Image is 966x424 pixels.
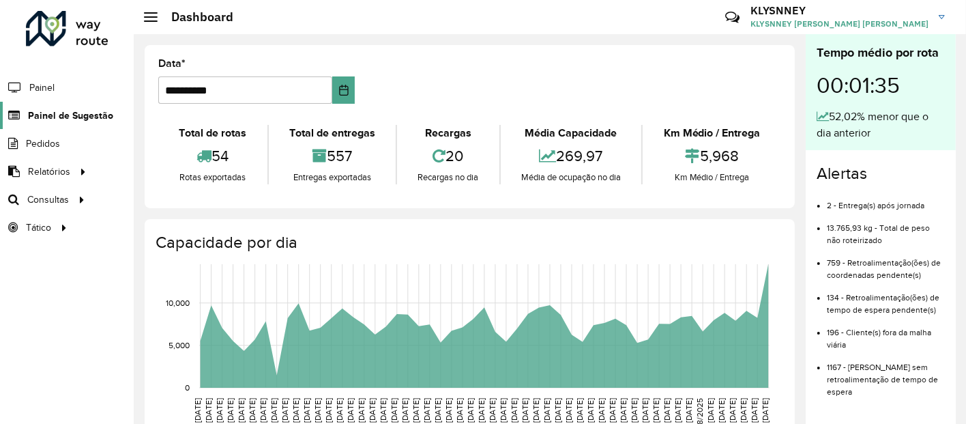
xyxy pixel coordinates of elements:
text: [DATE] [717,398,726,423]
text: [DATE] [193,398,202,423]
h4: Alertas [817,164,945,184]
div: 5,968 [646,141,778,171]
div: Km Médio / Entrega [646,171,778,184]
text: [DATE] [291,398,300,423]
text: [DATE] [630,398,639,423]
text: [DATE] [302,398,311,423]
div: Média Capacidade [504,125,639,141]
text: [DATE] [280,398,289,423]
span: Painel de Sugestão [28,109,113,123]
text: [DATE] [313,398,322,423]
text: [DATE] [619,398,628,423]
text: [DATE] [531,398,540,423]
li: 2 - Entrega(s) após jornada [827,189,945,212]
div: Recargas no dia [400,171,496,184]
h3: KLYSNNEY [750,4,928,17]
text: [DATE] [215,398,224,423]
div: Total de entregas [272,125,393,141]
div: Total de rotas [162,125,264,141]
div: Tempo médio por rota [817,44,945,62]
text: [DATE] [608,398,617,423]
text: [DATE] [706,398,715,423]
div: Km Médio / Entrega [646,125,778,141]
text: [DATE] [379,398,387,423]
text: [DATE] [324,398,333,423]
li: 1167 - [PERSON_NAME] sem retroalimentação de tempo de espera [827,351,945,398]
div: Rotas exportadas [162,171,264,184]
text: 5,000 [169,341,190,350]
span: Consultas [27,193,69,207]
div: 00:01:35 [817,62,945,109]
text: [DATE] [357,398,366,423]
text: [DATE] [652,398,660,423]
text: [DATE] [422,398,431,423]
div: 20 [400,141,496,171]
text: [DATE] [237,398,246,423]
text: [DATE] [433,398,442,423]
text: [DATE] [477,398,486,423]
div: 269,97 [504,141,639,171]
li: 759 - Retroalimentação(ões) de coordenadas pendente(s) [827,246,945,281]
div: Entregas exportadas [272,171,393,184]
div: 52,02% menor que o dia anterior [817,109,945,141]
text: [DATE] [728,398,737,423]
span: Tático [26,221,51,235]
text: [DATE] [269,398,278,423]
text: [DATE] [455,398,464,423]
text: [DATE] [466,398,475,423]
text: [DATE] [641,398,649,423]
text: [DATE] [564,398,573,423]
li: 134 - Retroalimentação(ões) de tempo de espera pendente(s) [827,281,945,316]
div: Média de ocupação no dia [504,171,639,184]
text: [DATE] [335,398,344,423]
div: 557 [272,141,393,171]
span: Painel [29,81,55,95]
text: [DATE] [597,398,606,423]
li: 13.765,93 kg - Total de peso não roteirizado [827,212,945,246]
text: [DATE] [761,398,770,423]
div: Recargas [400,125,496,141]
label: Data [158,55,186,72]
text: [DATE] [739,398,748,423]
h2: Dashboard [158,10,233,25]
text: [DATE] [684,398,693,423]
text: [DATE] [411,398,420,423]
span: Pedidos [26,137,60,151]
text: 10,000 [166,298,190,307]
text: [DATE] [488,398,497,423]
h4: Capacidade por dia [156,233,781,253]
text: [DATE] [750,398,759,423]
button: Choose Date [332,76,355,104]
text: 0 [185,383,190,392]
text: [DATE] [673,398,682,423]
text: [DATE] [346,398,355,423]
text: [DATE] [510,398,518,423]
text: [DATE] [586,398,595,423]
text: [DATE] [400,398,409,423]
text: [DATE] [390,398,398,423]
span: Relatórios [28,165,70,179]
text: [DATE] [662,398,671,423]
div: 54 [162,141,264,171]
text: [DATE] [542,398,551,423]
text: [DATE] [575,398,584,423]
text: [DATE] [553,398,562,423]
a: Contato Rápido [718,3,747,32]
li: 196 - Cliente(s) fora da malha viária [827,316,945,351]
text: [DATE] [226,398,235,423]
text: [DATE] [248,398,257,423]
text: [DATE] [204,398,213,423]
text: [DATE] [499,398,508,423]
text: [DATE] [444,398,453,423]
span: KLYSNNEY [PERSON_NAME] [PERSON_NAME] [750,18,928,30]
text: [DATE] [368,398,377,423]
text: [DATE] [521,398,529,423]
text: [DATE] [259,398,267,423]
